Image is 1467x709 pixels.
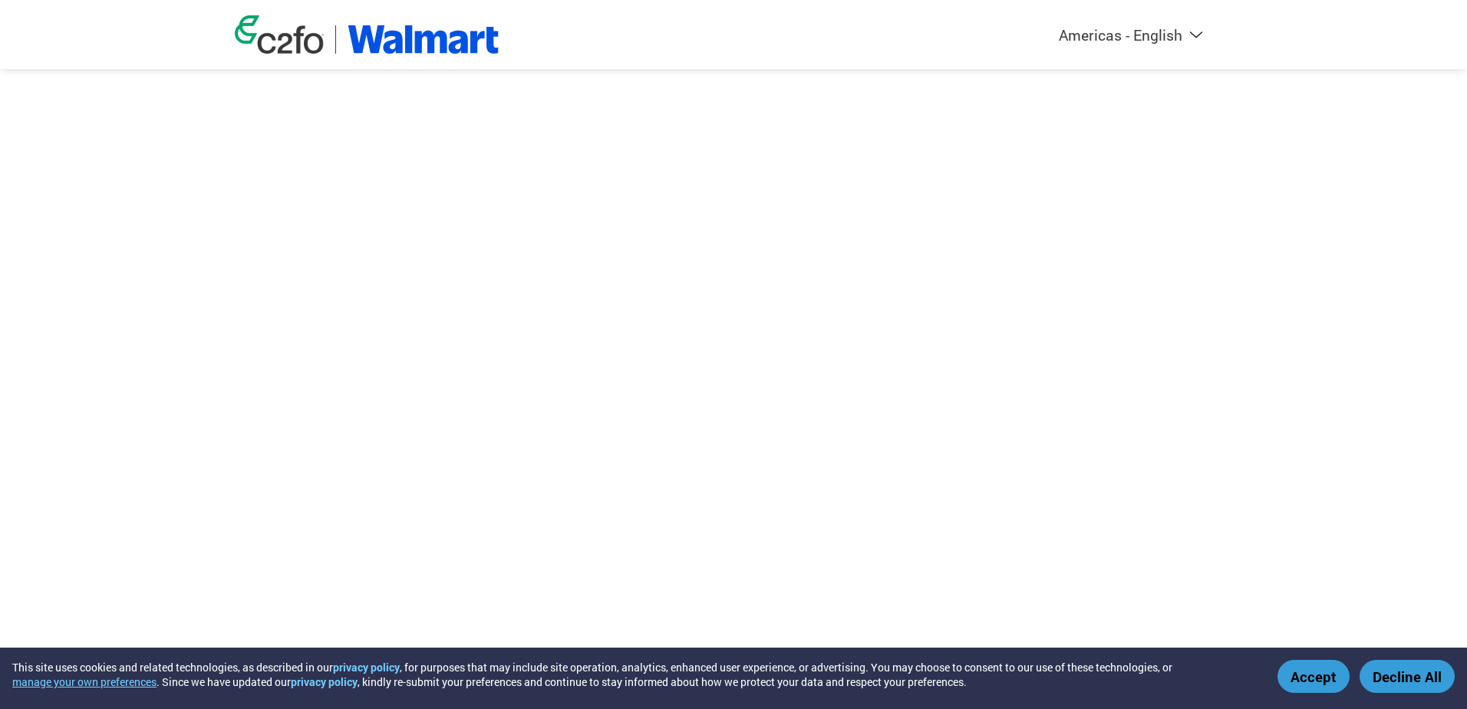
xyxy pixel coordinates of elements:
[1277,660,1350,693] button: Accept
[1360,660,1455,693] button: Decline All
[348,25,499,54] img: Walmart
[235,15,324,54] img: c2fo logo
[12,660,1255,689] div: This site uses cookies and related technologies, as described in our , for purposes that may incl...
[291,674,358,689] a: privacy policy
[333,660,400,674] a: privacy policy
[12,674,157,689] button: manage your own preferences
